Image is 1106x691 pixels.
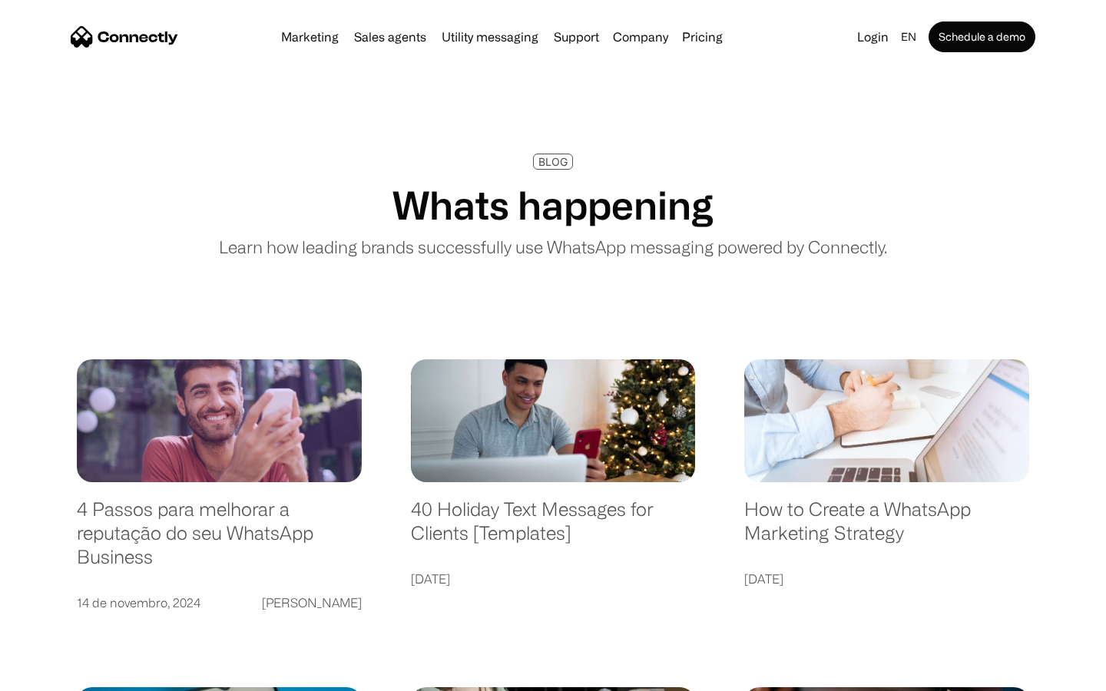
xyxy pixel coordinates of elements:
a: Schedule a demo [929,21,1035,52]
a: 40 Holiday Text Messages for Clients [Templates] [411,498,696,560]
a: How to Create a WhatsApp Marketing Strategy [744,498,1029,560]
ul: Language list [31,664,92,686]
div: 14 de novembro, 2024 [77,592,200,613]
a: Login [851,26,895,48]
h1: Whats happening [392,182,714,228]
div: Company [613,26,668,48]
aside: Language selected: English [15,664,92,686]
p: Learn how leading brands successfully use WhatsApp messaging powered by Connectly. [219,234,887,260]
a: Marketing [275,31,345,43]
a: Support [548,31,605,43]
a: Pricing [676,31,729,43]
div: en [901,26,916,48]
div: BLOG [538,156,568,167]
a: 4 Passos para melhorar a reputação do seu WhatsApp Business [77,498,362,584]
a: Utility messaging [435,31,545,43]
div: [PERSON_NAME] [262,592,362,613]
a: Sales agents [348,31,432,43]
div: [DATE] [744,568,783,590]
div: [DATE] [411,568,450,590]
